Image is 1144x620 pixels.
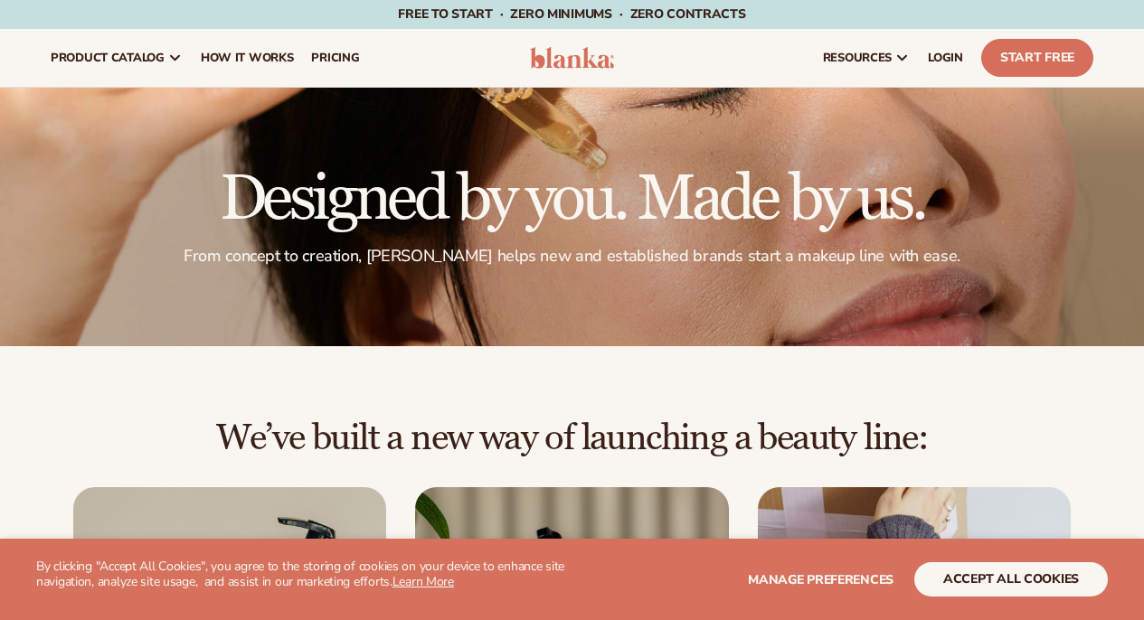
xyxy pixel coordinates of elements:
[919,29,972,87] a: LOGIN
[36,559,572,590] p: By clicking "Accept All Cookies", you agree to the storing of cookies on your device to enhance s...
[814,29,919,87] a: resources
[51,51,165,65] span: product catalog
[823,51,892,65] span: resources
[51,246,1093,267] p: From concept to creation, [PERSON_NAME] helps new and established brands start a makeup line with...
[398,5,745,23] span: Free to start · ZERO minimums · ZERO contracts
[914,562,1108,597] button: accept all cookies
[530,47,615,69] img: logo
[311,51,359,65] span: pricing
[42,29,192,87] a: product catalog
[981,39,1093,77] a: Start Free
[192,29,303,87] a: How It Works
[392,573,454,590] a: Learn More
[51,418,1093,458] h2: We’ve built a new way of launching a beauty line:
[748,562,893,597] button: Manage preferences
[302,29,368,87] a: pricing
[748,571,893,588] span: Manage preferences
[928,51,963,65] span: LOGIN
[201,51,294,65] span: How It Works
[51,168,1093,231] h1: Designed by you. Made by us.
